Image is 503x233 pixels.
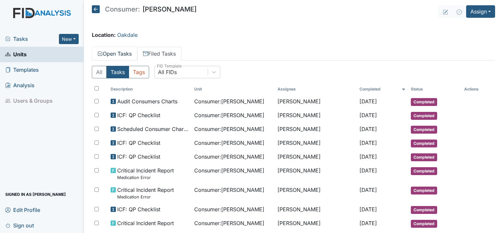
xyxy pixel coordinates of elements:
span: Completed [411,220,437,228]
td: [PERSON_NAME] [275,164,357,183]
th: Actions [462,84,494,95]
span: Completed [411,140,437,147]
span: [DATE] [359,167,377,174]
span: Consumer: [105,6,140,13]
span: Completed [411,167,437,175]
a: Oakdale [117,32,138,38]
button: Assign [466,5,495,18]
td: [PERSON_NAME] [275,122,357,136]
span: Signed in as [PERSON_NAME] [5,189,66,199]
button: Tags [129,66,149,78]
span: Sign out [5,220,34,230]
button: All [92,66,107,78]
span: Critical Incident Report Medication Error [117,186,174,200]
td: [PERSON_NAME] [275,136,357,150]
span: [DATE] [359,140,377,146]
span: Audit Consumers Charts [117,97,177,105]
span: [DATE] [359,187,377,193]
span: Consumer : [PERSON_NAME] [194,167,264,174]
span: Consumer : [PERSON_NAME] [194,97,264,105]
th: Toggle SortBy [408,84,462,95]
span: [DATE] [359,153,377,160]
span: [DATE] [359,206,377,213]
span: Units [5,49,27,60]
td: [PERSON_NAME] [275,217,357,230]
strong: Location: [92,32,116,38]
span: Consumer : [PERSON_NAME] [194,219,264,227]
span: Analysis [5,80,35,91]
span: Completed [411,126,437,134]
a: Filed Tasks [137,47,181,61]
div: All FIDs [158,68,177,76]
span: Critical Incident Report Medication Error [117,167,174,181]
span: [DATE] [359,126,377,132]
a: Tasks [5,35,59,43]
a: Open Tasks [92,47,137,61]
span: Consumer : [PERSON_NAME] [194,153,264,161]
span: Completed [411,98,437,106]
span: ICF: QP Checklist [117,205,160,213]
td: [PERSON_NAME] [275,109,357,122]
small: Medication Error [117,174,174,181]
span: ICF: QP Checklist [117,139,160,147]
div: Type filter [92,66,149,78]
span: Critical Incident Report [117,219,174,227]
span: [DATE] [359,98,377,105]
span: Completed [411,153,437,161]
span: Consumer : [PERSON_NAME] [194,125,264,133]
span: [DATE] [359,220,377,226]
td: [PERSON_NAME] [275,150,357,164]
span: Consumer : [PERSON_NAME] [194,186,264,194]
td: [PERSON_NAME] [275,95,357,109]
span: Consumer : [PERSON_NAME] [194,205,264,213]
span: Edit Profile [5,205,40,215]
span: ICF: QP Checklist [117,153,160,161]
th: Toggle SortBy [108,84,192,95]
span: Consumer : [PERSON_NAME] [194,111,264,119]
button: New [59,34,79,44]
input: Toggle All Rows Selected [94,86,99,91]
span: Consumer : [PERSON_NAME] [194,139,264,147]
td: [PERSON_NAME] [275,203,357,217]
td: [PERSON_NAME] [275,183,357,203]
span: Completed [411,187,437,194]
span: ICF: QP Checklist [117,111,160,119]
small: Medication Error [117,194,174,200]
span: Completed [411,206,437,214]
span: Completed [411,112,437,120]
th: Assignee [275,84,357,95]
th: Toggle SortBy [357,84,408,95]
th: Toggle SortBy [192,84,275,95]
h5: [PERSON_NAME] [92,5,197,13]
span: Scheduled Consumer Chart Review [117,125,189,133]
span: Templates [5,65,39,75]
button: Tasks [106,66,129,78]
span: [DATE] [359,112,377,118]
